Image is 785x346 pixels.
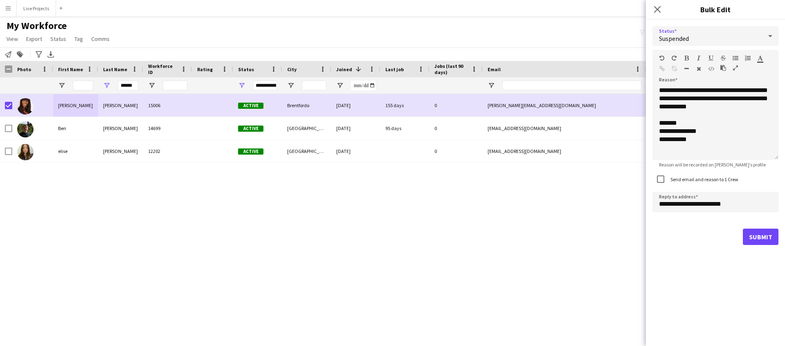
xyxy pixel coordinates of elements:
button: Open Filter Menu [488,82,495,89]
span: Photo [17,66,31,72]
button: Open Filter Menu [238,82,245,89]
button: Open Filter Menu [336,82,344,89]
span: Active [238,103,263,109]
span: View [7,35,18,43]
button: Ordered List [745,55,751,61]
a: Export [23,34,45,44]
img: Suzanne Parker [17,98,34,115]
div: 155 days [380,94,430,117]
span: Active [238,148,263,155]
span: Reason will be recorded on [PERSON_NAME]’s profile [652,162,772,168]
span: My Workforce [7,20,67,32]
div: [DATE] [331,117,380,139]
div: [DATE] [331,94,380,117]
div: [EMAIL_ADDRESS][DOMAIN_NAME] [483,117,646,139]
button: Horizontal Line [684,65,689,72]
div: 95 days [380,117,430,139]
button: Paste as plain text [720,65,726,71]
button: Submit [743,229,778,245]
img: Ben Parker [17,121,34,137]
div: [EMAIL_ADDRESS][DOMAIN_NAME] [483,140,646,162]
button: Redo [671,55,677,61]
h3: Bulk Edit [646,4,785,15]
span: Status [50,35,66,43]
img: elise parker [17,144,34,160]
input: Email Filter Input [502,81,641,90]
span: Joined [336,66,352,72]
button: Live Projects [17,0,56,16]
span: Email [488,66,501,72]
span: Rating [197,66,213,72]
div: [PERSON_NAME][EMAIL_ADDRESS][DOMAIN_NAME] [483,94,646,117]
span: Tag [74,35,83,43]
span: Workforce ID [148,63,178,75]
div: [PERSON_NAME] [98,140,143,162]
input: First Name Filter Input [73,81,93,90]
div: Brentfordo [282,94,331,117]
div: [PERSON_NAME] [98,94,143,117]
a: View [3,34,21,44]
span: Comms [91,35,110,43]
input: Last Name Filter Input [118,81,138,90]
button: HTML Code [708,65,714,72]
span: Jobs (last 90 days) [434,63,468,75]
div: 12202 [143,140,192,162]
span: First Name [58,66,83,72]
app-action-btn: Add to tag [15,49,25,59]
span: Suspended [659,34,689,43]
span: Last Name [103,66,127,72]
div: 14699 [143,117,192,139]
button: Strikethrough [720,55,726,61]
div: Ben [53,117,98,139]
app-action-btn: Advanced filters [34,49,44,59]
button: Open Filter Menu [148,82,155,89]
div: [GEOGRAPHIC_DATA] [282,140,331,162]
button: Open Filter Menu [58,82,65,89]
button: Bold [684,55,689,61]
a: Comms [88,34,113,44]
span: Active [238,126,263,132]
input: Workforce ID Filter Input [163,81,187,90]
div: 0 [430,140,483,162]
div: [GEOGRAPHIC_DATA] [282,117,331,139]
label: Send email and reason to 1 Crew [669,176,738,182]
div: elise [53,140,98,162]
a: Status [47,34,70,44]
button: Fullscreen [733,65,738,71]
div: [DATE] [331,140,380,162]
button: Undo [659,55,665,61]
div: [PERSON_NAME] [98,117,143,139]
div: [PERSON_NAME] [53,94,98,117]
button: Text Color [757,55,763,61]
span: Export [26,35,42,43]
div: 15006 [143,94,192,117]
button: Open Filter Menu [287,82,295,89]
input: Joined Filter Input [351,81,376,90]
app-action-btn: Export XLSX [46,49,56,59]
button: Italic [696,55,702,61]
a: Tag [71,34,86,44]
span: Last job [385,66,404,72]
div: 0 [430,94,483,117]
app-action-btn: Notify workforce [3,49,13,59]
span: Status [238,66,254,72]
span: City [287,66,297,72]
button: Underline [708,55,714,61]
button: Unordered List [733,55,738,61]
input: City Filter Input [302,81,326,90]
button: Open Filter Menu [103,82,110,89]
div: 0 [430,117,483,139]
button: Clear Formatting [696,65,702,72]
